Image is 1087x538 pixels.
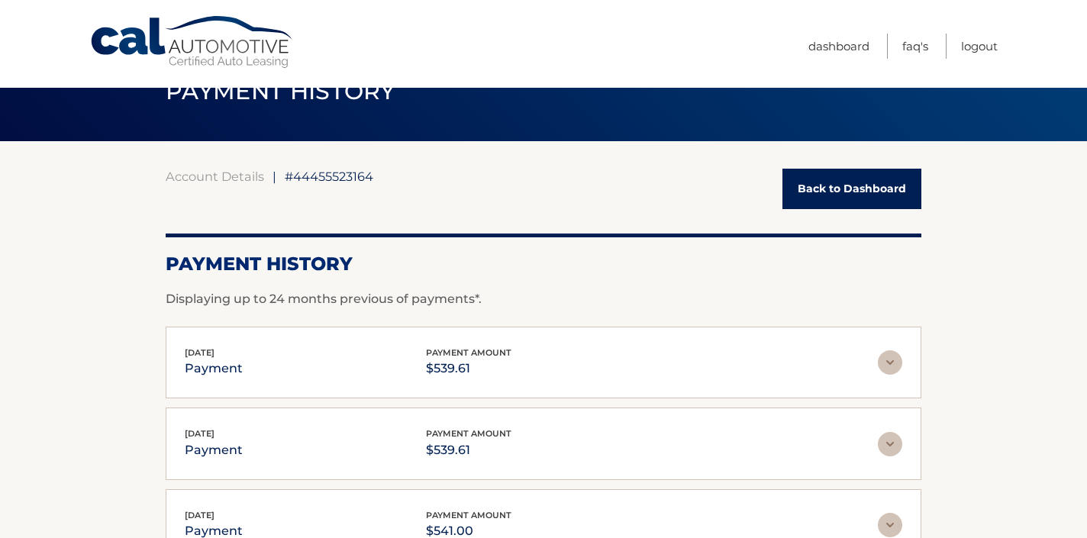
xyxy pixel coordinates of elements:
[166,77,395,105] span: PAYMENT HISTORY
[961,34,998,59] a: Logout
[426,510,511,520] span: payment amount
[273,169,276,184] span: |
[185,440,243,461] p: payment
[902,34,928,59] a: FAQ's
[878,432,902,456] img: accordion-rest.svg
[426,358,511,379] p: $539.61
[185,510,214,520] span: [DATE]
[166,169,264,184] a: Account Details
[166,290,921,308] p: Displaying up to 24 months previous of payments*.
[185,358,243,379] p: payment
[285,169,373,184] span: #44455523164
[808,34,869,59] a: Dashboard
[185,428,214,439] span: [DATE]
[166,253,921,275] h2: Payment History
[426,428,511,439] span: payment amount
[878,513,902,537] img: accordion-rest.svg
[185,347,214,358] span: [DATE]
[426,347,511,358] span: payment amount
[89,15,295,69] a: Cal Automotive
[426,440,511,461] p: $539.61
[782,169,921,209] a: Back to Dashboard
[878,350,902,375] img: accordion-rest.svg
